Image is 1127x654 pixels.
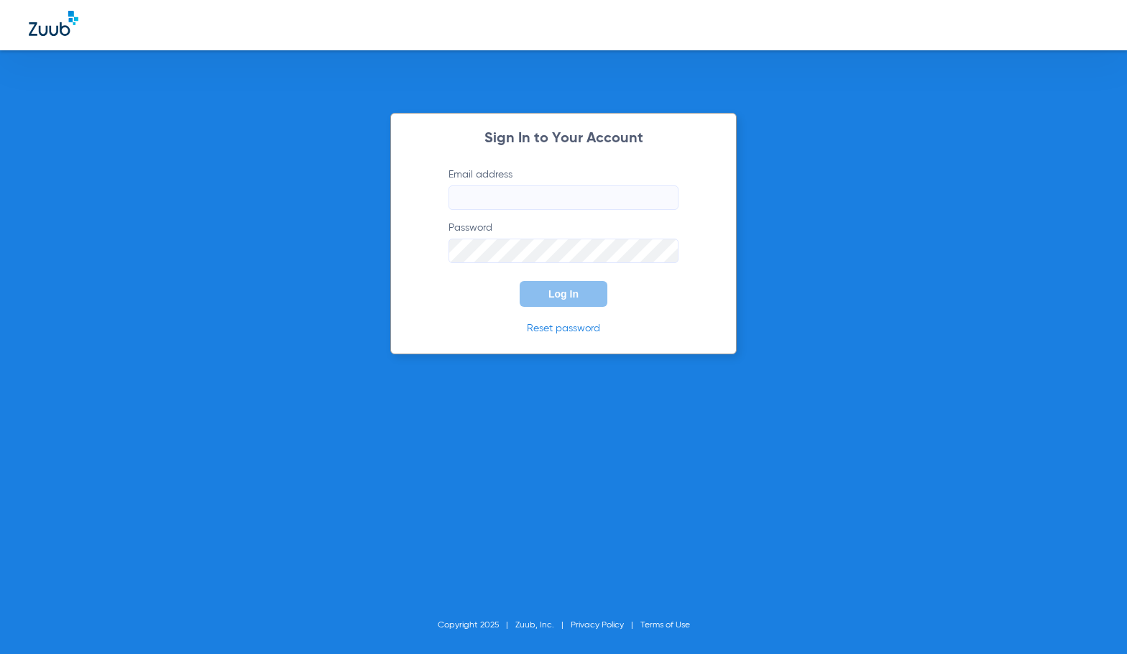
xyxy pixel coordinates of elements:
[438,618,515,632] li: Copyright 2025
[427,132,700,146] h2: Sign In to Your Account
[515,618,571,632] li: Zuub, Inc.
[448,239,678,263] input: Password
[448,167,678,210] label: Email address
[29,11,78,36] img: Zuub Logo
[448,185,678,210] input: Email address
[548,288,579,300] span: Log In
[571,621,624,630] a: Privacy Policy
[448,221,678,263] label: Password
[527,323,600,333] a: Reset password
[640,621,690,630] a: Terms of Use
[520,281,607,307] button: Log In
[1055,585,1127,654] iframe: Chat Widget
